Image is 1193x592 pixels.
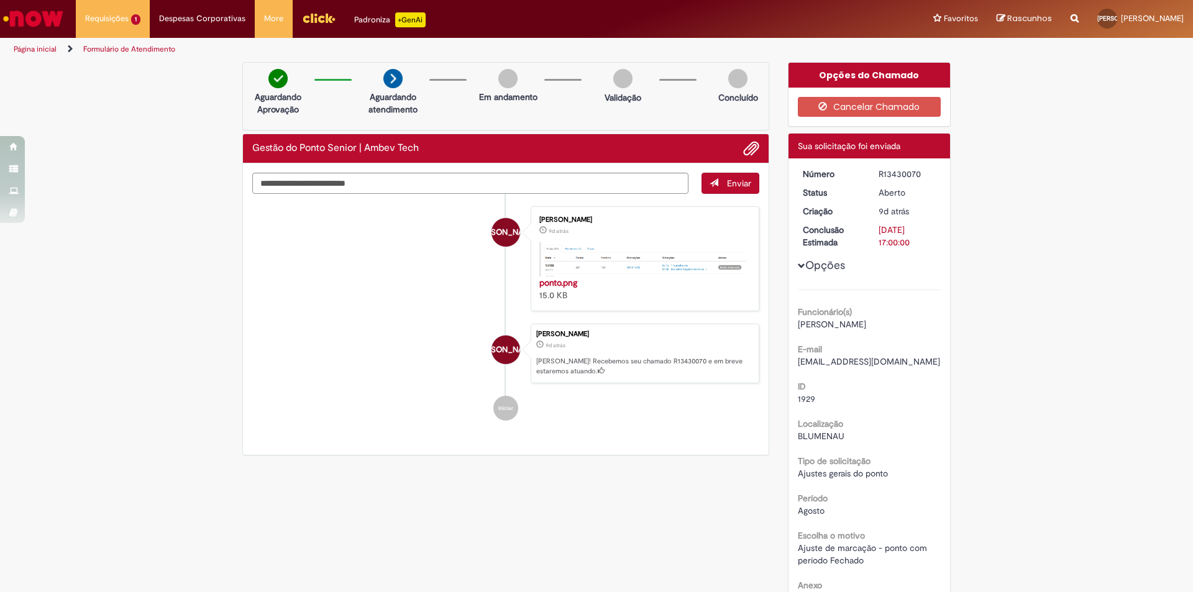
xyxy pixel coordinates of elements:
[793,186,870,199] dt: Status
[798,430,844,442] span: BLUMENAU
[159,12,245,25] span: Despesas Corporativas
[613,69,633,88] img: img-circle-grey.png
[252,173,688,194] textarea: Digite sua mensagem aqui...
[14,44,57,54] a: Página inicial
[479,91,537,103] p: Em andamento
[798,319,866,330] span: [PERSON_NAME]
[354,12,426,27] div: Padroniza
[793,168,870,180] dt: Número
[798,468,888,479] span: Ajustes gerais do ponto
[798,580,822,591] b: Anexo
[798,530,865,541] b: Escolha o motivo
[944,12,978,25] span: Favoritos
[798,381,806,392] b: ID
[727,178,751,189] span: Enviar
[9,38,786,61] ul: Trilhas de página
[798,418,843,429] b: Localização
[491,335,520,364] div: Jennyfer Araujo
[798,393,815,404] span: 1929
[268,69,288,88] img: check-circle-green.png
[798,505,825,516] span: Agosto
[798,344,822,355] b: E-mail
[1121,13,1184,24] span: [PERSON_NAME]
[498,69,518,88] img: img-circle-grey.png
[539,276,746,301] div: 15.0 KB
[798,455,871,467] b: Tipo de solicitação
[252,324,759,383] li: Jennyfer Araujo
[546,342,565,349] span: 9d atrás
[798,97,941,117] button: Cancelar Chamado
[539,216,746,224] div: [PERSON_NAME]
[302,9,336,27] img: click_logo_yellow_360x200.png
[997,13,1052,25] a: Rascunhos
[1007,12,1052,24] span: Rascunhos
[798,356,940,367] span: [EMAIL_ADDRESS][DOMAIN_NAME]
[879,168,936,180] div: R13430070
[702,173,759,194] button: Enviar
[788,63,951,88] div: Opções do Chamado
[793,224,870,248] dt: Conclusão Estimada
[793,205,870,217] dt: Criação
[718,91,758,104] p: Concluído
[1,6,65,31] img: ServiceNow
[395,12,426,27] p: +GenAi
[879,186,936,199] div: Aberto
[536,330,752,338] div: [PERSON_NAME]
[363,91,423,116] p: Aguardando atendimento
[491,218,520,247] div: Jennyfer Araujo
[798,493,828,504] b: Período
[248,91,308,116] p: Aguardando Aprovação
[798,306,852,317] b: Funcionário(s)
[728,69,747,88] img: img-circle-grey.png
[474,335,537,365] span: [PERSON_NAME]
[536,357,752,376] p: [PERSON_NAME]! Recebemos seu chamado R13430070 e em breve estaremos atuando.
[252,194,759,433] ul: Histórico de tíquete
[131,14,140,25] span: 1
[798,140,900,152] span: Sua solicitação foi enviada
[798,542,930,566] span: Ajuste de marcação - ponto com período Fechado
[252,143,419,154] h2: Gestão do Ponto Senior | Ambev Tech Histórico de tíquete
[549,227,569,235] time: 19/08/2025 17:21:00
[264,12,283,25] span: More
[1097,14,1146,22] span: [PERSON_NAME]
[549,227,569,235] span: 9d atrás
[743,140,759,157] button: Adicionar anexos
[83,44,175,54] a: Formulário de Atendimento
[383,69,403,88] img: arrow-next.png
[546,342,565,349] time: 19/08/2025 17:21:45
[474,217,537,247] span: [PERSON_NAME]
[879,205,936,217] div: 19/08/2025 17:21:45
[879,206,909,217] span: 9d atrás
[879,224,936,248] div: [DATE] 17:00:00
[539,277,577,288] a: ponto.png
[85,12,129,25] span: Requisições
[605,91,641,104] p: Validação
